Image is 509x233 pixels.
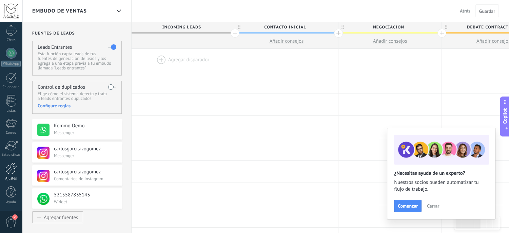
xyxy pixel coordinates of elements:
span: Añadir consejos [270,38,304,44]
h4: carlosgarcilazogomez [54,169,117,175]
div: Embudo de ventas [113,4,124,18]
button: Añadir consejos [338,34,442,48]
span: Comenzar [398,204,418,208]
span: Atrás [460,8,470,14]
span: 2 [12,214,18,220]
button: Comenzar [394,200,422,212]
h2: Fuentes de leads [32,31,122,36]
span: Guardar [479,9,495,14]
button: Guardar [475,4,499,17]
span: Embudo de ventas [32,8,87,14]
div: Estadísticas [1,153,21,157]
div: Configure reglas [38,103,116,109]
div: Incoming leads [132,22,235,32]
div: Chats [1,38,21,42]
p: Elige cómo el sistema detecta y trata a leads entrantes duplicados [38,91,116,101]
h4: 5215587835143 [54,192,117,198]
div: Agregar fuentes [44,214,78,220]
h4: Leads Entrantes [38,44,72,50]
div: WhatsApp [1,61,21,67]
div: Ajustes [1,176,21,181]
h4: Kommo Demo [54,123,117,129]
p: Messenger [54,130,118,135]
h4: Control de duplicados [38,84,85,90]
button: Agregar fuentes [32,211,83,223]
span: Copilot [502,108,508,124]
p: Messenger [54,153,118,158]
h2: ¿Necesitas ayuda de un experto? [394,170,488,176]
img: logo_min.png [37,193,50,205]
button: Añadir consejos [235,34,338,48]
span: Añadir consejos [373,38,407,44]
span: Incoming leads [132,22,231,33]
div: Correo [1,131,21,135]
span: Nuestros socios pueden automatizar tu flujo de trabajo. [394,179,488,193]
button: Cerrar [424,201,442,211]
button: Atrás [457,6,473,16]
span: Contacto inicial [235,22,335,33]
div: Calendario [1,85,21,89]
span: Cerrar [427,204,439,208]
p: Esta función capta leads de tus fuentes de generación de leads y los agrega a una etapa previa a ... [38,51,116,70]
div: Listas [1,109,21,113]
div: Contacto inicial [235,22,338,32]
span: Negociación [338,22,438,33]
h4: carlosgarcilazogomez [54,146,117,152]
p: Comentarios de Instagram [54,176,118,182]
div: Negociación [338,22,442,32]
div: Ayuda [1,200,21,205]
p: Widget [54,199,118,205]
